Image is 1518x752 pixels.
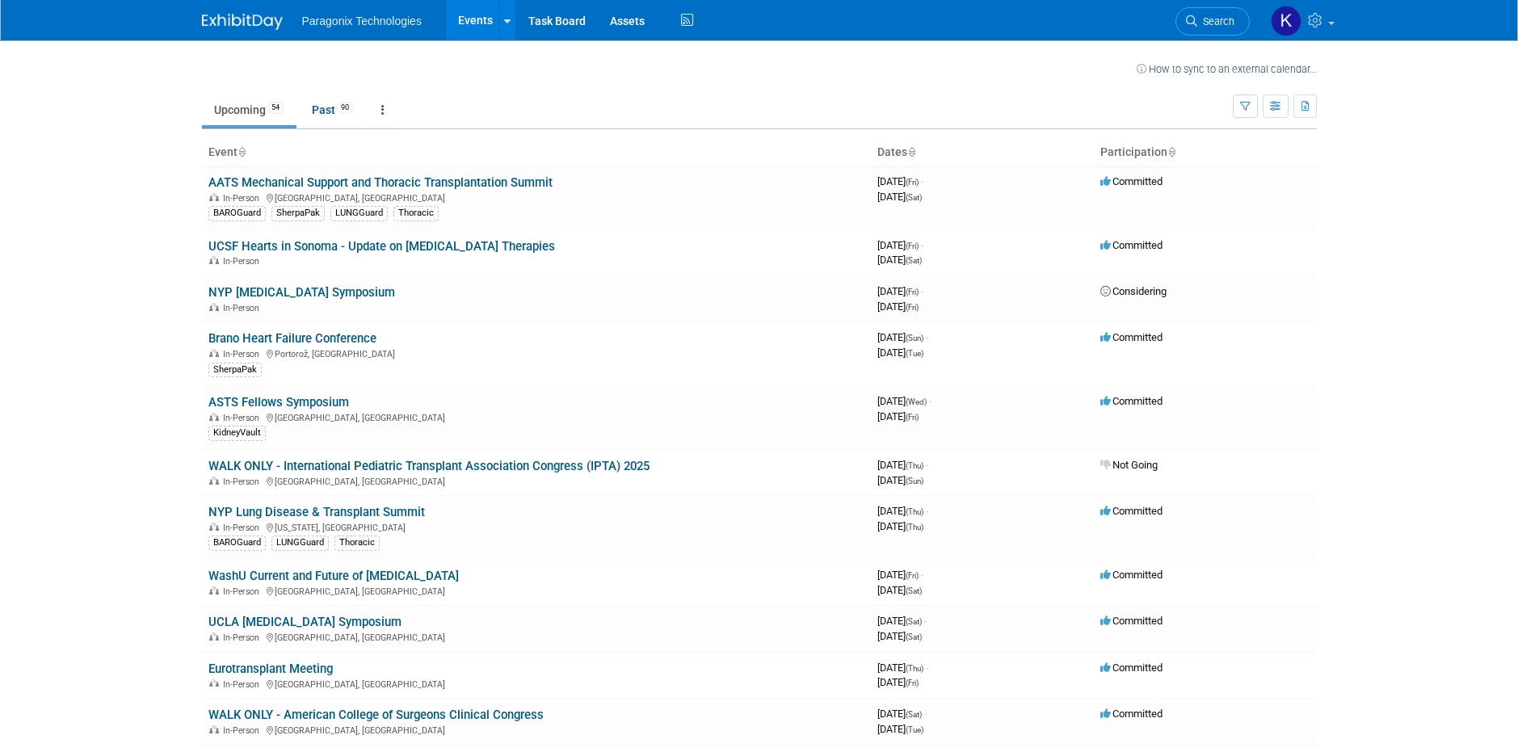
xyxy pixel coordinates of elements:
img: Krista Paplaczyk [1271,6,1301,36]
span: (Fri) [906,678,919,687]
img: In-Person Event [209,349,219,357]
span: In-Person [223,413,264,423]
span: 54 [267,102,284,114]
a: WALK ONLY - International Pediatric Transplant Association Congress (IPTA) 2025 [208,459,650,473]
div: [GEOGRAPHIC_DATA], [GEOGRAPHIC_DATA] [208,474,864,487]
span: In-Person [223,256,264,267]
img: In-Person Event [209,523,219,531]
span: (Fri) [906,288,919,296]
span: [DATE] [877,459,928,471]
div: [US_STATE], [GEOGRAPHIC_DATA] [208,520,864,533]
span: Paragonix Technologies [302,15,422,27]
span: - [929,395,931,407]
div: [GEOGRAPHIC_DATA], [GEOGRAPHIC_DATA] [208,410,864,423]
span: (Sat) [906,586,922,595]
span: (Wed) [906,397,927,406]
span: In-Person [223,632,264,643]
span: 90 [336,102,354,114]
th: Dates [871,139,1094,166]
span: [DATE] [877,662,928,674]
span: Committed [1100,239,1163,251]
span: Committed [1100,708,1163,720]
div: Portorož, [GEOGRAPHIC_DATA] [208,347,864,359]
span: [DATE] [877,191,922,203]
span: [DATE] [877,584,922,596]
span: (Sun) [906,334,923,342]
span: Committed [1100,331,1163,343]
a: Eurotransplant Meeting [208,662,333,676]
span: [DATE] [877,395,931,407]
div: [GEOGRAPHIC_DATA], [GEOGRAPHIC_DATA] [208,723,864,736]
span: In-Person [223,349,264,359]
span: (Sat) [906,710,922,719]
span: (Tue) [906,725,923,734]
span: [DATE] [877,615,927,627]
span: (Fri) [906,242,919,250]
div: Thoracic [334,536,380,550]
span: [DATE] [877,347,923,359]
span: [DATE] [877,569,923,581]
span: - [921,285,923,297]
div: [GEOGRAPHIC_DATA], [GEOGRAPHIC_DATA] [208,191,864,204]
span: - [924,615,927,627]
span: [DATE] [877,175,923,187]
span: (Thu) [906,461,923,470]
a: UCLA [MEDICAL_DATA] Symposium [208,615,402,629]
span: - [926,331,928,343]
span: [DATE] [877,285,923,297]
span: (Fri) [906,303,919,312]
a: Sort by Participation Type [1167,145,1175,158]
span: [DATE] [877,676,919,688]
span: (Thu) [906,664,923,673]
span: (Sat) [906,193,922,202]
span: (Sat) [906,617,922,626]
span: Search [1197,15,1234,27]
a: UCSF Hearts in Sonoma - Update on [MEDICAL_DATA] Therapies [208,239,555,254]
span: [DATE] [877,723,923,735]
span: In-Person [223,477,264,487]
span: [DATE] [877,239,923,251]
span: [DATE] [877,520,923,532]
span: (Fri) [906,413,919,422]
div: SherpaPak [208,363,262,377]
a: NYP Lung Disease & Transplant Summit [208,505,425,519]
span: - [926,662,928,674]
th: Participation [1094,139,1317,166]
span: (Fri) [906,571,919,580]
span: In-Person [223,586,264,597]
a: WashU Current and Future of [MEDICAL_DATA] [208,569,459,583]
div: SherpaPak [271,206,325,221]
span: [DATE] [877,331,928,343]
div: [GEOGRAPHIC_DATA], [GEOGRAPHIC_DATA] [208,630,864,643]
div: [GEOGRAPHIC_DATA], [GEOGRAPHIC_DATA] [208,584,864,597]
span: In-Person [223,193,264,204]
span: Considering [1100,285,1167,297]
img: In-Person Event [209,303,219,311]
a: Upcoming54 [202,95,296,125]
span: (Fri) [906,178,919,187]
span: - [924,708,927,720]
a: ASTS Fellows Symposium [208,395,349,410]
span: [DATE] [877,410,919,422]
span: Committed [1100,395,1163,407]
span: (Thu) [906,523,923,531]
a: WALK ONLY - American College of Surgeons Clinical Congress [208,708,544,722]
img: In-Person Event [209,477,219,485]
img: In-Person Event [209,725,219,733]
div: [GEOGRAPHIC_DATA], [GEOGRAPHIC_DATA] [208,677,864,690]
div: LUNGGuard [330,206,388,221]
div: LUNGGuard [271,536,329,550]
span: In-Person [223,725,264,736]
a: NYP [MEDICAL_DATA] Symposium [208,285,395,300]
span: In-Person [223,303,264,313]
a: Brano Heart Failure Conference [208,331,376,346]
a: AATS Mechanical Support and Thoracic Transplantation Summit [208,175,553,190]
span: Committed [1100,175,1163,187]
span: [DATE] [877,254,922,266]
span: - [921,175,923,187]
img: In-Person Event [209,193,219,201]
span: Committed [1100,615,1163,627]
a: Sort by Start Date [907,145,915,158]
img: ExhibitDay [202,14,283,30]
span: [DATE] [877,300,919,313]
